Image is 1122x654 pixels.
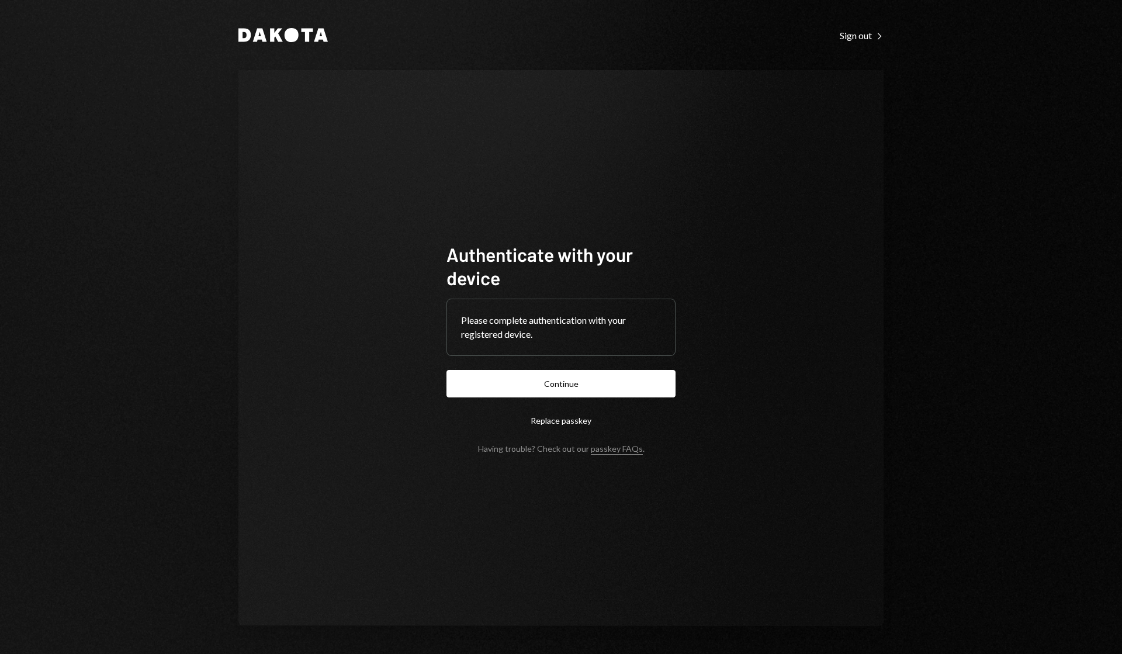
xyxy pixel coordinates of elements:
[461,313,661,341] div: Please complete authentication with your registered device.
[446,243,676,289] h1: Authenticate with your device
[840,29,884,41] a: Sign out
[591,444,643,455] a: passkey FAQs
[446,407,676,434] button: Replace passkey
[478,444,645,454] div: Having trouble? Check out our .
[840,30,884,41] div: Sign out
[446,370,676,397] button: Continue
